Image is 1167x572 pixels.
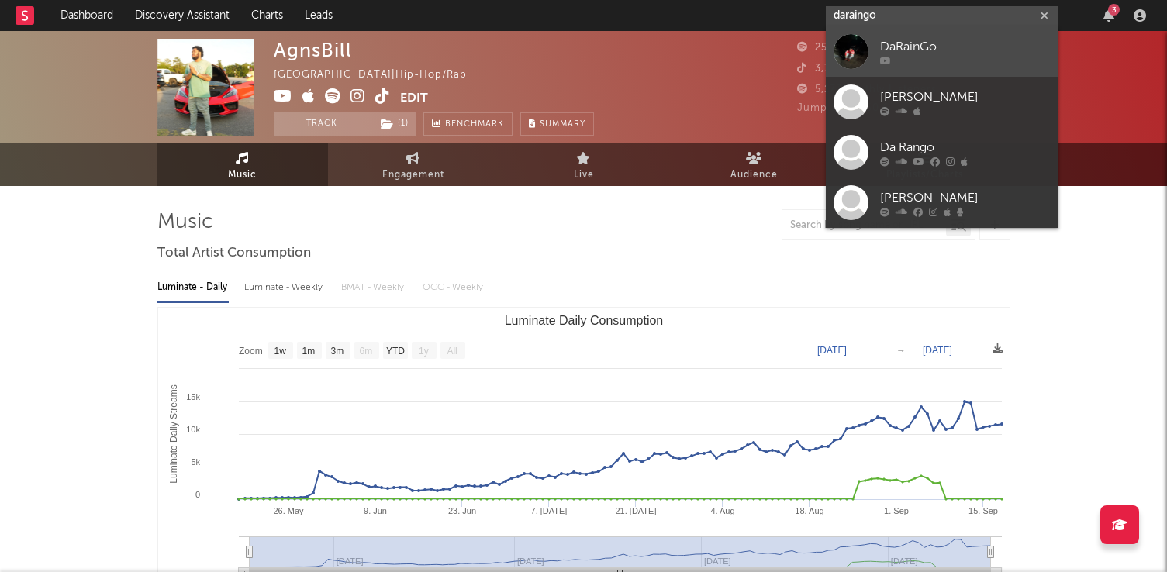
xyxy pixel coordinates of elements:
[730,166,778,184] span: Audience
[574,166,594,184] span: Live
[330,346,344,357] text: 3m
[274,346,286,357] text: 1w
[359,346,372,357] text: 6m
[504,314,663,327] text: Luminate Daily Consumption
[669,143,840,186] a: Audience
[797,43,834,53] span: 254
[884,506,909,515] text: 1. Sep
[615,506,656,515] text: 21. [DATE]
[239,346,263,357] text: Zoom
[274,66,485,84] div: [GEOGRAPHIC_DATA] | Hip-Hop/Rap
[157,143,328,186] a: Music
[826,6,1058,26] input: Search for artists
[385,346,404,357] text: YTD
[157,244,311,263] span: Total Artist Consumption
[1103,9,1114,22] button: 3
[244,274,326,301] div: Luminate - Weekly
[302,346,315,357] text: 1m
[520,112,594,136] button: Summary
[923,345,952,356] text: [DATE]
[880,138,1051,157] div: Da Rango
[797,84,937,95] span: 5,173 Monthly Listeners
[371,112,416,136] button: (1)
[273,506,304,515] text: 26. May
[274,112,371,136] button: Track
[826,177,1058,228] a: [PERSON_NAME]
[540,120,585,129] span: Summary
[382,166,444,184] span: Engagement
[817,345,847,356] text: [DATE]
[167,384,178,483] text: Luminate Daily Streams
[880,188,1051,207] div: [PERSON_NAME]
[880,88,1051,106] div: [PERSON_NAME]
[797,64,843,74] span: 3,775
[826,127,1058,177] a: Da Rango
[710,506,734,515] text: 4. Aug
[797,103,889,113] span: Jump Score: 60.6
[1108,4,1120,16] div: 3
[191,457,200,467] text: 5k
[826,77,1058,127] a: [PERSON_NAME]
[896,345,906,356] text: →
[447,346,457,357] text: All
[186,425,200,434] text: 10k
[364,506,387,515] text: 9. Jun
[423,112,513,136] a: Benchmark
[186,392,200,401] text: 15k
[530,506,567,515] text: 7. [DATE]
[419,346,429,357] text: 1y
[328,143,499,186] a: Engagement
[445,115,504,134] span: Benchmark
[499,143,669,186] a: Live
[371,112,416,136] span: ( 1 )
[782,219,946,232] input: Search by song name or URL
[968,506,998,515] text: 15. Sep
[795,506,823,515] text: 18. Aug
[228,166,257,184] span: Music
[400,88,428,108] button: Edit
[195,490,199,499] text: 0
[447,506,475,515] text: 23. Jun
[826,26,1058,77] a: DaRainGo
[880,37,1051,56] div: DaRainGo
[157,274,229,301] div: Luminate - Daily
[274,39,352,61] div: AgnsBill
